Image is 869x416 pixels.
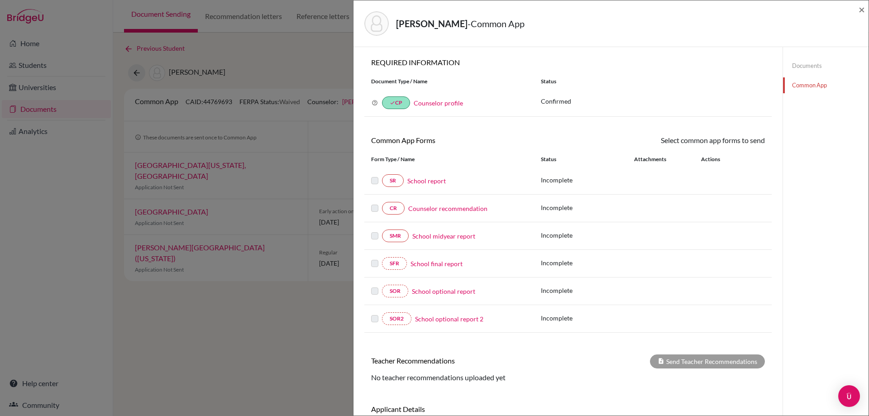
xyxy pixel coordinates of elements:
[364,155,534,163] div: Form Type / Name
[408,204,487,213] a: Counselor recommendation
[382,96,410,109] a: doneCP
[541,258,634,268] p: Incomplete
[364,372,772,383] div: No teacher recommendations uploaded yet
[371,405,561,413] h6: Applicant Details
[838,385,860,407] div: Open Intercom Messenger
[396,18,468,29] strong: [PERSON_NAME]
[541,155,634,163] div: Status
[783,58,869,74] a: Documents
[634,155,690,163] div: Attachments
[382,312,411,325] a: SOR2
[382,257,407,270] a: SFR
[690,155,746,163] div: Actions
[364,58,772,67] h6: REQUIRED INFORMATION
[407,176,446,186] a: School report
[364,356,568,365] h6: Teacher Recommendations
[541,203,634,212] p: Incomplete
[468,18,525,29] span: - Common App
[534,77,772,86] div: Status
[859,3,865,16] span: ×
[412,287,475,296] a: School optional report
[568,135,772,146] div: Select common app forms to send
[414,99,463,107] a: Counselor profile
[382,202,405,215] a: CR
[541,175,634,185] p: Incomplete
[415,314,483,324] a: School optional report 2
[650,354,765,368] div: Send Teacher Recommendations
[390,100,395,105] i: done
[364,77,534,86] div: Document Type / Name
[382,174,404,187] a: SR
[859,4,865,15] button: Close
[541,313,634,323] p: Incomplete
[783,77,869,93] a: Common App
[382,285,408,297] a: SOR
[364,136,568,144] h6: Common App Forms
[541,230,634,240] p: Incomplete
[412,231,475,241] a: School midyear report
[382,230,409,242] a: SMR
[411,259,463,268] a: School final report
[541,96,765,106] p: Confirmed
[541,286,634,295] p: Incomplete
